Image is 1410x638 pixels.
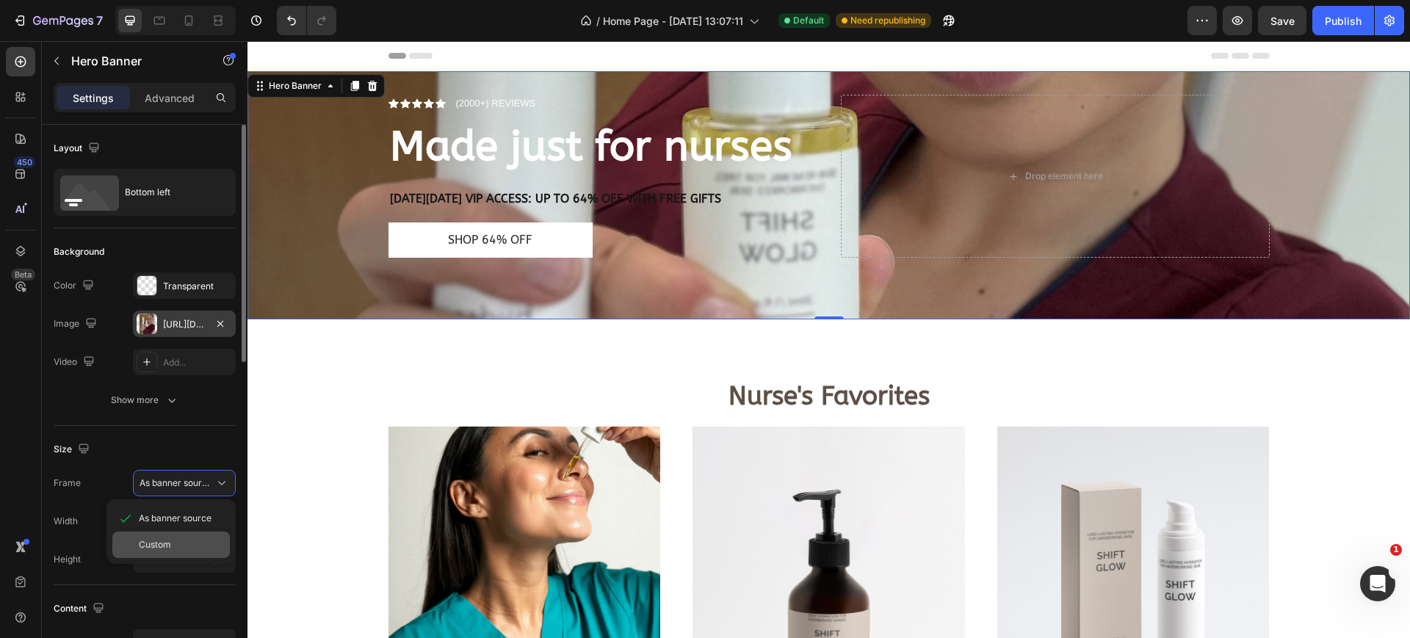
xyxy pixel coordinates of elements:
div: Publish [1325,13,1362,29]
span: / [596,13,600,29]
div: Drop element here [778,129,856,141]
span: Custom [139,538,171,551]
div: Color [54,276,97,296]
span: Save [1270,15,1295,27]
div: Show more [111,393,179,407]
div: Bottom left [125,175,214,209]
button: 7 [6,6,109,35]
span: 1 [1390,544,1402,556]
button: As banner source [133,470,236,496]
label: Height [54,553,81,566]
label: Frame [54,476,81,490]
span: Default [793,14,824,27]
div: Beta [11,269,35,280]
div: [URL][DOMAIN_NAME] [163,318,206,331]
div: Image [54,314,100,334]
div: Layout [54,139,103,159]
iframe: Design area [247,41,1410,638]
button: Publish [1312,6,1374,35]
p: Settings [73,90,114,106]
div: Add... [163,356,232,369]
div: Hero Banner [18,38,77,51]
label: Width [54,515,78,528]
div: Background [54,245,104,258]
div: Video [54,352,98,372]
iframe: Intercom live chat [1360,566,1395,601]
span: Home Page - [DATE] 13:07:11 [603,13,743,29]
button: Show more [54,387,236,413]
div: Content [54,599,107,619]
div: Transparent [163,280,232,293]
p: 7 [96,12,103,29]
div: 450 [14,156,35,168]
span: As banner source [140,476,211,490]
span: Need republishing [850,14,925,27]
button: Save [1258,6,1306,35]
span: As banner source [139,512,211,525]
p: Hero Banner [71,52,196,70]
div: Undo/Redo [277,6,336,35]
h2: Nurse's Favorites [141,337,1022,374]
p: Advanced [145,90,195,106]
div: Size [54,440,93,460]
